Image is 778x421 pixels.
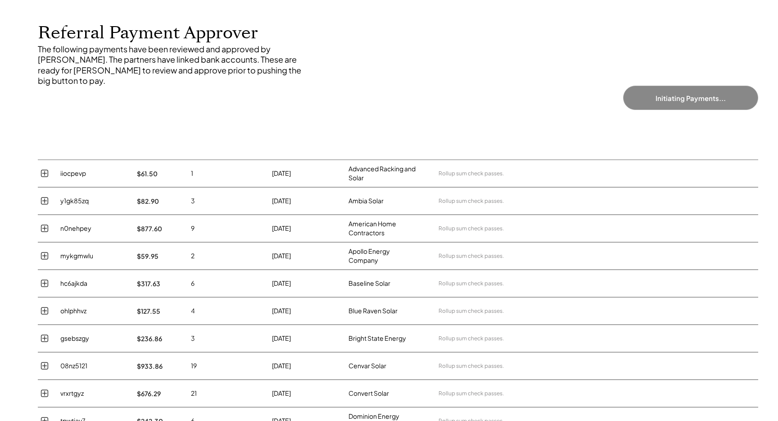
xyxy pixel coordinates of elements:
[272,307,339,316] div: [DATE]
[272,362,339,371] div: [DATE]
[191,197,258,206] div: 3
[348,362,416,371] div: Cenvar Solar
[60,362,128,371] div: 08nz5121
[38,44,308,86] div: The following payments have been reviewed and approved by [PERSON_NAME]. The partners have linked...
[191,279,258,288] div: 6
[439,335,574,342] div: Rollup sum check passes.
[439,252,574,260] div: Rollup sum check passes.
[272,334,339,343] div: [DATE]
[191,362,258,371] div: 19
[348,334,416,343] div: Bright State Energy
[60,252,128,261] div: mykgmwlu
[272,224,339,233] div: [DATE]
[272,389,339,398] div: [DATE]
[272,169,339,178] div: [DATE]
[272,252,339,261] div: [DATE]
[439,197,574,205] div: Rollup sum check passes.
[348,165,416,182] div: Advanced Racking and Solar
[348,247,416,265] div: Apollo Energy Company
[137,389,177,398] div: $676.29
[272,279,339,288] div: [DATE]
[191,334,258,343] div: 3
[439,225,574,232] div: Rollup sum check passes.
[191,224,258,233] div: 9
[137,197,177,205] div: $82.90
[60,334,128,343] div: gsebszgy
[60,197,128,206] div: y1gk85zq
[348,389,416,398] div: Convert Solar
[348,279,416,288] div: Baseline Solar
[137,362,177,370] div: $933.86
[60,389,128,398] div: vrxrtgyz
[439,362,574,370] div: Rollup sum check passes.
[191,252,258,261] div: 2
[439,170,574,177] div: Rollup sum check passes.
[137,279,177,288] div: $317.63
[439,307,574,315] div: Rollup sum check passes.
[137,252,177,260] div: $59.95
[272,197,339,206] div: [DATE]
[60,169,128,178] div: iiocpevp
[191,169,258,178] div: 1
[60,279,128,288] div: hc6ajkda
[60,224,128,233] div: n0nehpey
[137,334,177,343] div: $236.86
[60,307,128,316] div: ohlphhvz
[348,220,416,237] div: American Home Contractors
[38,23,402,44] h1: Referral Payment Approver
[439,390,574,397] div: Rollup sum check passes.
[137,169,177,178] div: $61.50
[137,307,177,315] div: $127.55
[191,389,258,398] div: 21
[137,224,177,233] div: $877.60
[439,280,574,287] div: Rollup sum check passes.
[191,307,258,316] div: 4
[623,86,758,110] button: Initiating Payments...
[348,307,416,316] div: Blue Raven Solar
[348,197,416,206] div: Ambia Solar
